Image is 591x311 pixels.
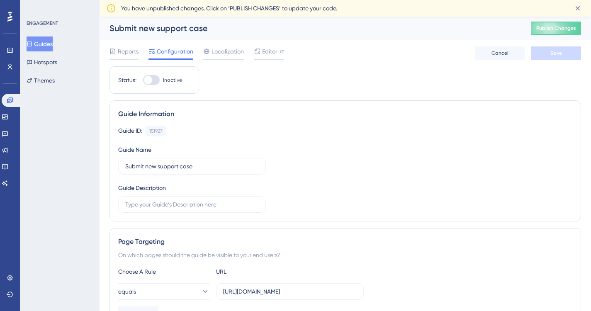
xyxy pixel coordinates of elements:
span: You have unpublished changes. Click on ‘PUBLISH CHANGES’ to update your code. [121,3,337,13]
div: Choose A Rule [118,267,209,277]
span: Configuration [157,46,193,56]
div: Status: [118,75,136,85]
input: yourwebsite.com/path [223,287,357,296]
div: Submit new support case [109,22,511,34]
button: equals [118,283,209,300]
span: Editor [262,46,277,56]
span: Save [550,50,562,56]
button: Publish Changes [531,22,581,35]
div: Guide Description [118,183,166,193]
span: Cancel [491,50,508,56]
div: On which pages should the guide be visible to your end users? [118,250,572,260]
button: Themes [27,73,55,88]
input: Type your Guide’s Description here [125,200,259,209]
div: Guide Name [118,145,151,155]
div: Page Targeting [118,237,572,247]
button: Save [531,46,581,60]
span: Publish Changes [536,25,576,32]
span: Inactive [163,77,182,83]
div: Guide ID: [118,126,142,136]
div: URL [216,267,307,277]
div: 151927 [149,128,163,134]
button: Guides [27,36,53,51]
span: Reports [118,46,139,56]
input: Type your Guide’s Name here [125,162,259,171]
button: Hotspots [27,55,57,70]
div: Guide Information [118,109,572,119]
button: Cancel [475,46,525,60]
div: ENGAGEMENT [27,20,58,27]
span: Localization [212,46,244,56]
span: equals [118,287,136,296]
